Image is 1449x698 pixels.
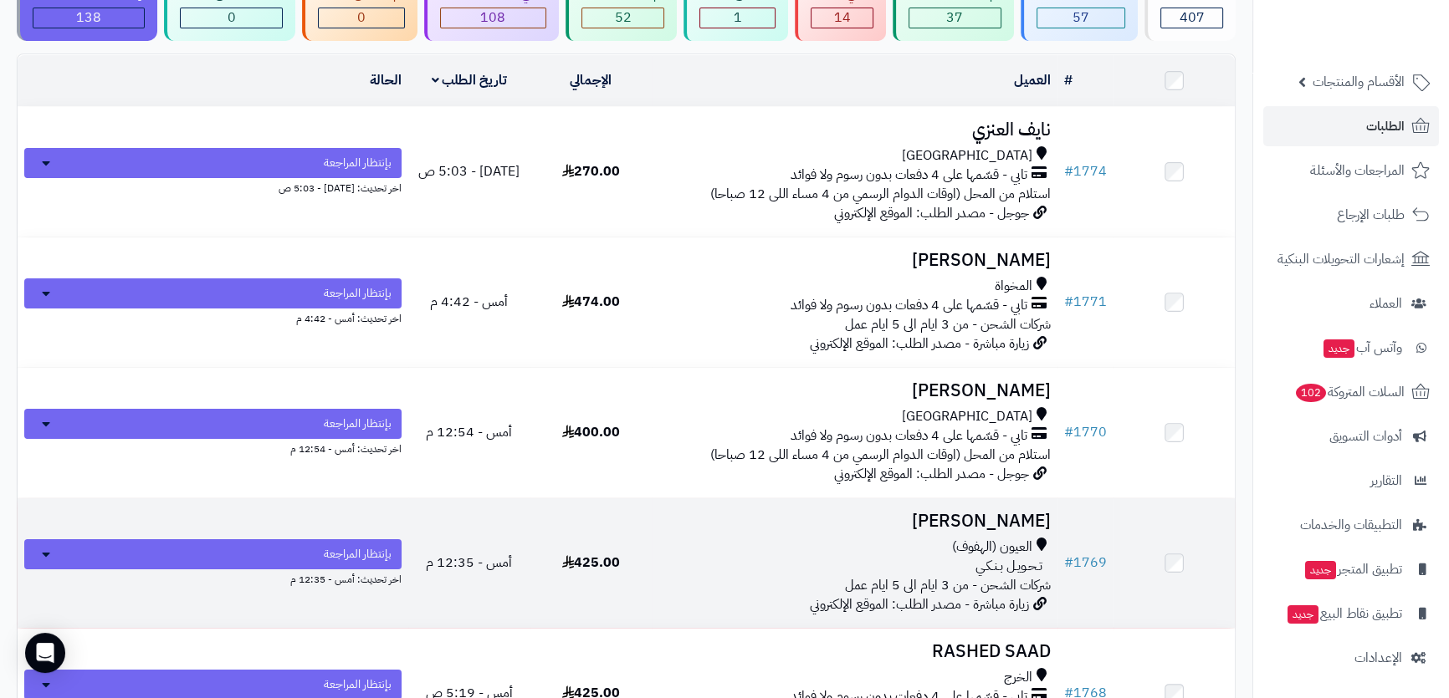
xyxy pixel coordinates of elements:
h3: [PERSON_NAME] [658,381,1051,400]
span: المخواة [995,277,1032,296]
a: أدوات التسويق [1263,416,1439,456]
span: بإنتظار المراجعة [324,155,392,171]
span: تابي - قسّمها على 4 دفعات بدون رسوم ولا فوائد [791,426,1027,446]
span: إشعارات التحويلات البنكية [1277,247,1405,271]
div: Open Intercom Messenger [25,633,65,673]
span: المراجعات والأسئلة [1310,159,1405,182]
span: الخرج [1004,668,1032,687]
span: 1 [734,8,742,28]
div: اخر تحديث: أمس - 12:54 م [24,439,402,456]
span: بإنتظار المراجعة [324,546,392,563]
span: أمس - 12:35 م [426,553,512,573]
span: 0 [228,8,236,28]
span: التقارير [1370,469,1402,492]
a: الإعدادات [1263,638,1439,678]
span: جوجل - مصدر الطلب: الموقع الإلكتروني [834,203,1029,223]
span: 102 [1296,384,1326,402]
span: # [1064,553,1073,573]
span: بإنتظار المراجعة [324,415,392,432]
span: 407 [1180,8,1205,28]
img: logo-2.png [1335,47,1433,82]
span: 108 [480,8,505,28]
a: العملاء [1263,283,1439,324]
span: 138 [76,8,101,28]
div: 138 [33,8,144,28]
a: الحالة [370,70,402,90]
span: الطلبات [1366,115,1405,138]
a: طلبات الإرجاع [1263,195,1439,235]
a: التطبيقات والخدمات [1263,505,1439,545]
h3: نايف العنزي [658,120,1051,140]
span: زيارة مباشرة - مصدر الطلب: الموقع الإلكتروني [810,594,1029,614]
span: [DATE] - 5:03 ص [418,161,520,181]
span: تطبيق المتجر [1303,558,1402,581]
div: اخر تحديث: [DATE] - 5:03 ص [24,178,402,196]
span: 400.00 [562,422,620,442]
span: جديد [1324,339,1354,358]
a: السلات المتروكة102 [1263,372,1439,412]
span: 57 [1073,8,1089,28]
a: وآتس آبجديد [1263,328,1439,368]
span: # [1064,292,1073,312]
span: 270.00 [562,161,620,181]
a: # [1064,70,1073,90]
span: استلام من المحل (اوقات الدوام الرسمي من 4 مساء اللى 12 صباحا) [710,184,1051,204]
span: أمس - 4:42 م [430,292,508,312]
a: #1769 [1064,553,1107,573]
a: العميل [1014,70,1051,90]
span: [GEOGRAPHIC_DATA] [902,407,1032,426]
div: 52 [582,8,664,28]
span: استلام من المحل (اوقات الدوام الرسمي من 4 مساء اللى 12 صباحا) [710,445,1051,465]
span: تـحـويـل بـنـكـي [975,557,1042,576]
h3: [PERSON_NAME] [658,512,1051,531]
span: شركات الشحن - من 3 ايام الى 5 ايام عمل [845,314,1051,334]
div: 0 [319,8,404,28]
a: تطبيق المتجرجديد [1263,549,1439,589]
a: الطلبات [1263,106,1439,146]
span: تابي - قسّمها على 4 دفعات بدون رسوم ولا فوائد [791,166,1027,185]
div: 37 [909,8,1001,28]
span: السلات المتروكة [1294,380,1405,404]
span: زيارة مباشرة - مصدر الطلب: الموقع الإلكتروني [810,334,1029,354]
span: العيون (الهفوف) [952,538,1032,557]
span: التطبيقات والخدمات [1300,513,1402,537]
span: 14 [834,8,851,28]
span: 52 [615,8,632,28]
h3: [PERSON_NAME] [658,251,1051,270]
span: الأقسام والمنتجات [1313,70,1405,94]
span: أمس - 12:54 م [426,422,512,442]
span: جديد [1288,605,1318,624]
a: تاريخ الطلب [432,70,508,90]
div: 108 [441,8,545,28]
span: 425.00 [562,553,620,573]
a: #1771 [1064,292,1107,312]
div: 14 [812,8,873,28]
div: اخر تحديث: أمس - 4:42 م [24,308,402,326]
span: تابي - قسّمها على 4 دفعات بدون رسوم ولا فوائد [791,296,1027,315]
span: طلبات الإرجاع [1337,203,1405,227]
h3: RASHED SAAD [658,642,1051,661]
span: # [1064,161,1073,181]
span: جوجل - مصدر الطلب: الموقع الإلكتروني [834,464,1029,484]
a: المراجعات والأسئلة [1263,150,1439,191]
span: الإعدادات [1354,646,1402,670]
span: 474.00 [562,292,620,312]
a: الإجمالي [570,70,612,90]
span: بإنتظار المراجعة [324,676,392,693]
a: #1774 [1064,161,1107,181]
span: بإنتظار المراجعة [324,285,392,302]
span: جديد [1305,561,1336,579]
a: إشعارات التحويلات البنكية [1263,239,1439,279]
div: اخر تحديث: أمس - 12:35 م [24,569,402,587]
span: العملاء [1370,292,1402,315]
span: 0 [357,8,366,28]
span: # [1064,422,1073,442]
span: 37 [946,8,963,28]
div: 0 [181,8,283,28]
a: #1770 [1064,422,1107,442]
a: تطبيق نقاط البيعجديد [1263,594,1439,634]
span: أدوات التسويق [1329,425,1402,448]
a: التقارير [1263,461,1439,501]
div: 1 [700,8,775,28]
span: تطبيق نقاط البيع [1286,602,1402,625]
